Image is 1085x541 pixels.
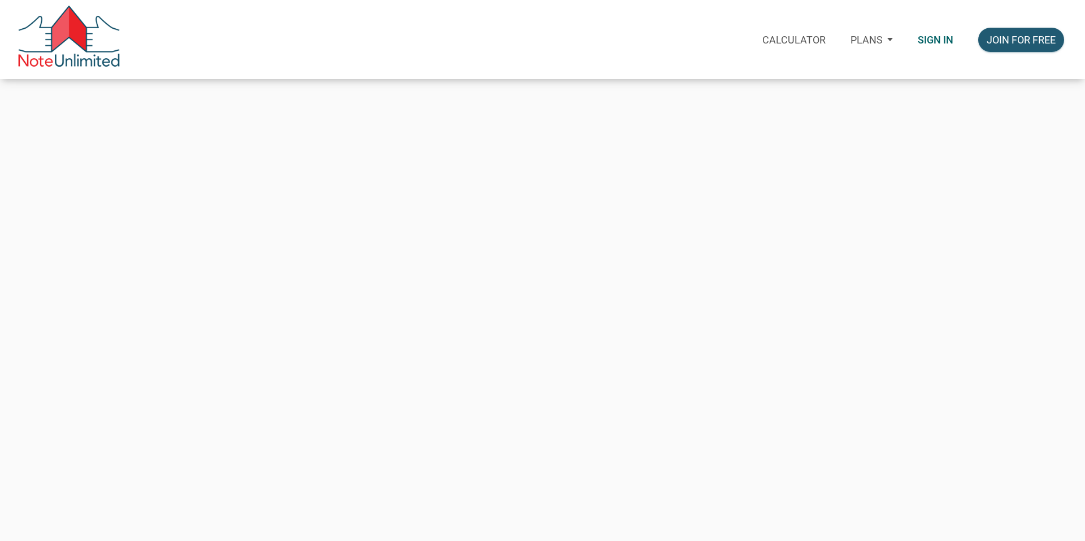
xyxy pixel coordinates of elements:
p: Sign in [918,34,953,46]
a: Sign in [905,19,966,60]
p: Calculator [762,34,826,46]
a: Calculator [750,19,838,60]
button: Join for free [978,28,1064,52]
a: Join for free [966,19,1077,60]
button: Plans [838,19,905,60]
img: NoteUnlimited [17,6,121,73]
div: Join for free [987,32,1056,47]
p: Plans [850,34,883,46]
